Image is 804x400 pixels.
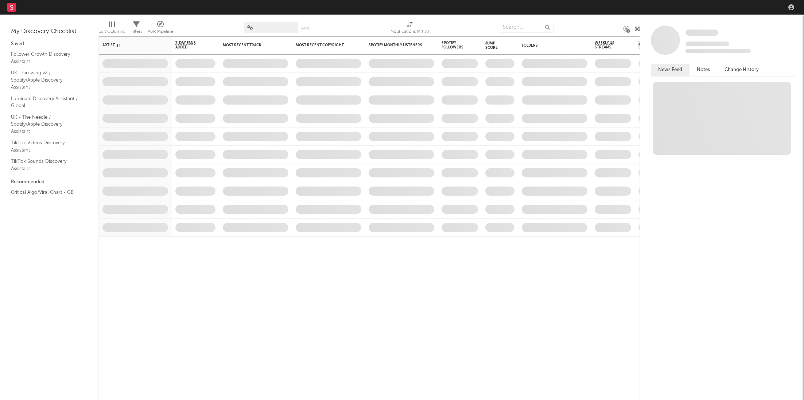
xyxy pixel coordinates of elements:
span: Weekly US Streams [595,41,620,50]
a: Critical Algo/Viral Chart - GB [11,188,80,196]
button: News Feed [651,64,690,76]
span: Weekly UK Streams [638,41,666,50]
a: Spotify Track Velocity Chart / [GEOGRAPHIC_DATA] [11,200,80,215]
div: Folders [522,43,576,48]
span: 7-Day Fans Added [175,41,205,50]
a: TikTok Videos Discovery Assistant [11,139,80,154]
div: Filters [131,18,142,39]
div: A&R Pipeline [148,18,173,39]
div: Notifications (Artist) [391,18,429,39]
div: A&R Pipeline [148,27,173,36]
div: Artist [102,43,157,47]
div: Most Recent Track [223,43,277,47]
span: 0 fans last week [685,49,751,53]
div: Notifications (Artist) [391,27,429,36]
span: Some Artist [685,30,718,36]
div: Edit Columns [98,27,125,36]
a: UK - Growing v2 / Spotify/Apple Discovery Assistant [11,69,80,91]
div: Edit Columns [98,18,125,39]
div: My Discovery Checklist [11,27,88,36]
div: Recommended [11,178,88,187]
div: Spotify Followers [442,41,467,50]
div: Filters [131,27,142,36]
span: Tracking Since: [DATE] [685,42,729,46]
div: Saved [11,40,88,48]
a: TikTok Sounds Discovery Assistant [11,157,80,172]
input: Search... [499,22,554,33]
a: UK - The Needle / Spotify/Apple Discovery Assistant [11,113,80,136]
button: Notes [690,64,717,76]
button: Change History [717,64,766,76]
a: Follower Growth Discovery Assistant [11,50,80,65]
button: Save [301,26,310,30]
div: Most Recent Copyright [296,43,350,47]
a: Some Artist [685,29,718,36]
div: Spotify Monthly Listeners [369,43,423,47]
div: Jump Score [485,41,504,50]
a: Luminate Discovery Assistant / Global [11,95,80,110]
